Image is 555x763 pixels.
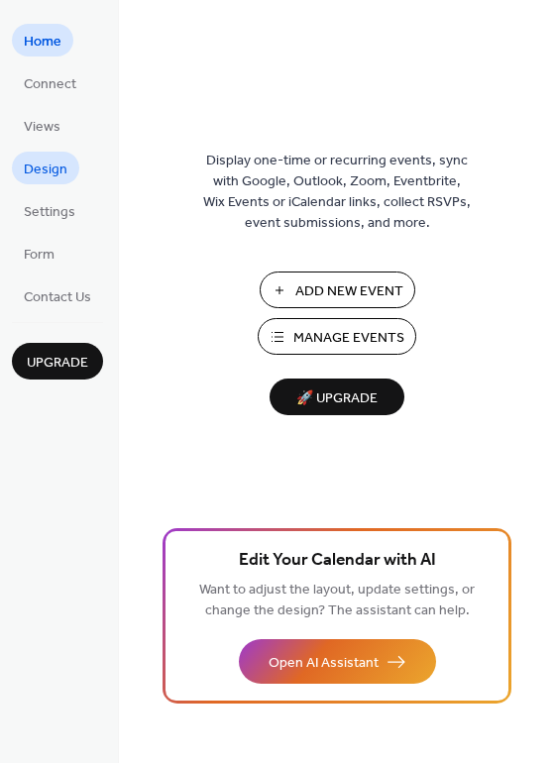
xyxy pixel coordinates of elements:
a: Settings [12,194,87,227]
a: Design [12,152,79,184]
span: Connect [24,74,76,95]
a: Contact Us [12,279,103,312]
span: Contact Us [24,287,91,308]
span: Views [24,117,60,138]
a: Connect [12,66,88,99]
button: Open AI Assistant [239,639,436,684]
span: Form [24,245,55,266]
button: Upgrade [12,343,103,380]
span: Want to adjust the layout, update settings, or change the design? The assistant can help. [199,577,475,624]
button: Manage Events [258,318,416,355]
a: Views [12,109,72,142]
span: 🚀 Upgrade [281,385,392,412]
span: Design [24,160,67,180]
span: Upgrade [27,353,88,374]
button: Add New Event [260,272,415,308]
span: Home [24,32,61,53]
span: Edit Your Calendar with AI [239,547,436,575]
span: Open AI Assistant [269,653,379,674]
button: 🚀 Upgrade [270,379,404,415]
a: Form [12,237,66,270]
span: Display one-time or recurring events, sync with Google, Outlook, Zoom, Eventbrite, Wix Events or ... [203,151,471,234]
span: Add New Event [295,281,403,302]
span: Settings [24,202,75,223]
span: Manage Events [293,328,404,349]
a: Home [12,24,73,56]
